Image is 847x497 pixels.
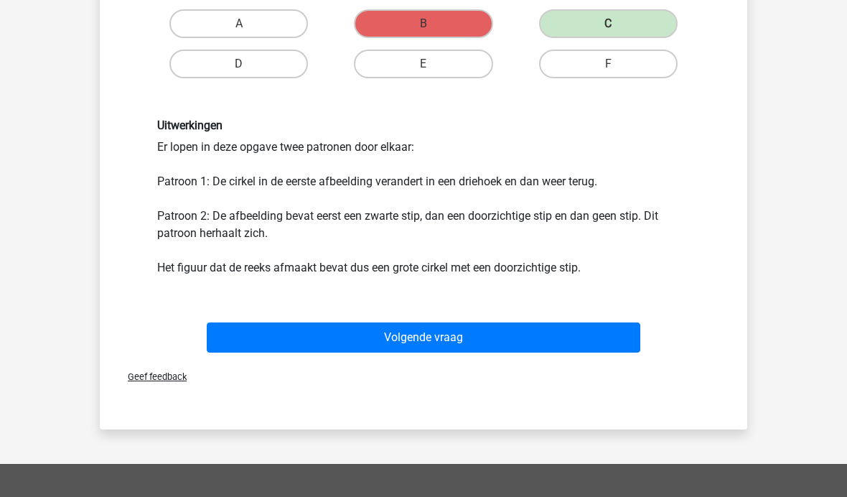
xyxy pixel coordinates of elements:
[116,372,187,383] span: Geef feedback
[354,50,492,79] label: E
[169,10,308,39] label: A
[169,50,308,79] label: D
[146,119,701,277] div: Er lopen in deze opgave twee patronen door elkaar: Patroon 1: De cirkel in de eerste afbeelding v...
[539,10,678,39] label: C
[539,50,678,79] label: F
[207,323,641,353] button: Volgende vraag
[157,119,690,133] h6: Uitwerkingen
[354,10,492,39] label: B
